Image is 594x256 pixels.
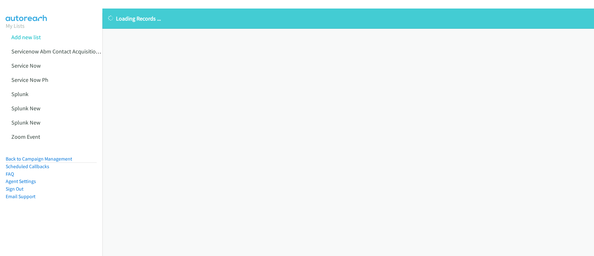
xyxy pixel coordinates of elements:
[6,186,23,192] a: Sign Out
[11,105,40,112] a: Splunk New
[11,119,40,126] a: Splunk New
[11,34,41,41] a: Add new list
[108,14,588,23] p: Loading Records ...
[11,133,40,140] a: Zoom Event
[6,163,49,169] a: Scheduled Callbacks
[6,171,14,177] a: FAQ
[11,90,28,98] a: Splunk
[6,193,35,199] a: Email Support
[11,76,48,83] a: Service Now Ph
[6,22,25,29] a: My Lists
[11,62,41,69] a: Service Now
[6,156,72,162] a: Back to Campaign Management
[6,178,36,184] a: Agent Settings
[11,48,101,55] a: Servicenow Abm Contact Acquisition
